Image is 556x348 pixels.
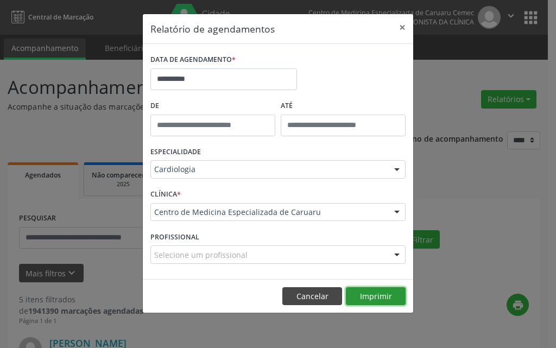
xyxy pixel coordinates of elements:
[150,144,201,161] label: ESPECIALIDADE
[282,287,342,306] button: Cancelar
[281,98,406,115] label: ATÉ
[154,207,383,218] span: Centro de Medicina Especializada de Caruaru
[150,52,236,68] label: DATA DE AGENDAMENTO
[150,22,275,36] h5: Relatório de agendamentos
[154,164,383,175] span: Cardiologia
[150,98,275,115] label: De
[154,249,248,261] span: Selecione um profissional
[346,287,406,306] button: Imprimir
[150,186,181,203] label: CLÍNICA
[150,229,199,245] label: PROFISSIONAL
[391,14,413,41] button: Close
